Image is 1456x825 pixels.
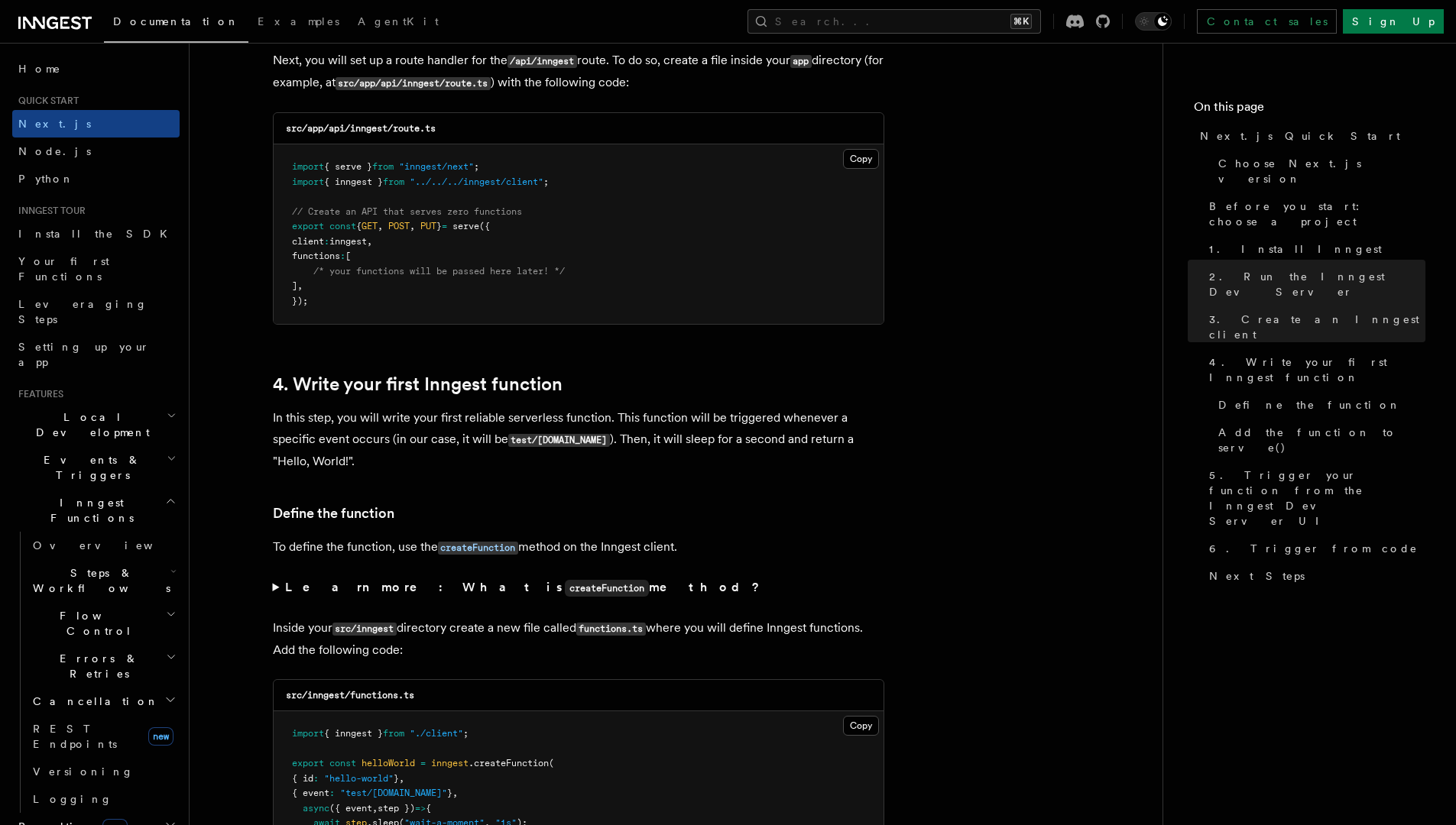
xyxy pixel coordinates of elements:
[27,758,180,785] a: Versioning
[1209,312,1425,342] span: 3. Create an Inngest client
[292,758,324,768] span: export
[1203,306,1425,348] a: 3. Create an Inngest client
[415,803,426,814] span: =>
[394,773,399,784] span: }
[452,788,458,798] span: ,
[324,773,394,784] span: "hello-world"
[372,161,394,172] span: from
[1203,348,1425,391] a: 4. Write your first Inngest function
[565,580,649,597] code: createFunction
[258,15,339,27] span: Examples
[12,446,180,489] button: Events & Triggers
[1343,9,1444,34] a: Sign Up
[469,758,549,768] span: .createFunction
[12,452,167,483] span: Events & Triggers
[273,503,394,524] a: Define the function
[12,165,180,192] a: Python
[292,221,324,231] span: export
[12,220,180,247] a: Install the SDK
[1135,12,1172,31] button: Toggle dark mode
[12,388,63,400] span: Features
[12,532,180,813] div: Inngest Functions
[843,149,879,169] button: Copy
[248,5,349,41] a: Examples
[372,803,378,814] span: ,
[18,173,74,185] span: Python
[27,602,180,645] button: Flow Control
[292,236,324,247] span: client
[324,176,383,187] span: { inngest }
[12,409,167,440] span: Local Development
[292,773,313,784] span: { id
[1218,397,1401,412] span: Define the function
[104,5,248,43] a: Documentation
[358,15,439,27] span: AgentKit
[33,723,117,750] span: REST Endpoints
[148,727,173,746] span: new
[1197,9,1337,34] a: Contact sales
[340,251,345,261] span: :
[1209,541,1418,556] span: 6. Trigger from code
[27,715,180,758] a: REST Endpointsnew
[12,110,180,137] a: Next.js
[332,623,397,636] code: src/inngest
[329,758,356,768] span: const
[273,617,884,661] p: Inside your directory create a new file called where you will define Inngest functions. Add the f...
[27,687,180,715] button: Cancellation
[1203,235,1425,263] a: 1. Install Inngest
[1218,425,1425,455] span: Add the function to serve()
[292,296,308,306] span: });
[324,161,372,172] span: { serve }
[1209,568,1305,584] span: Next Steps
[378,803,415,814] span: step })
[436,221,442,231] span: }
[399,161,474,172] span: "inngest/next"
[1212,419,1425,461] a: Add the function to serve()
[12,55,180,82] a: Home
[1212,150,1425,192] a: Choose Next.js version
[273,50,884,94] p: Next, you will set up a route handler for the route. To do so, create a file inside your director...
[336,77,491,90] code: src/app/api/inngest/route.ts
[329,221,356,231] span: const
[1203,535,1425,562] a: 6. Trigger from code
[1010,14,1032,29] kbd: ⌘K
[18,228,177,240] span: Install the SDK
[303,803,329,814] span: async
[349,5,448,41] a: AgentKit
[340,788,447,798] span: "test/[DOMAIN_NAME]"
[297,280,303,291] span: ,
[410,221,415,231] span: ,
[286,123,436,134] code: src/app/api/inngest/route.ts
[1218,156,1425,186] span: Choose Next.js version
[447,788,452,798] span: }
[329,788,335,798] span: :
[12,247,180,290] a: Your first Functions
[292,788,329,798] span: { event
[12,205,86,217] span: Inngest tour
[1209,199,1425,229] span: Before you start: choose a project
[27,785,180,813] a: Logging
[463,728,469,739] span: ;
[285,580,763,594] strong: Learn more: What is method?
[508,434,610,447] code: test/[DOMAIN_NAME]
[362,758,415,768] span: helloWorld
[438,542,518,555] code: createFunction
[12,95,79,107] span: Quick start
[27,559,180,602] button: Steps & Workflows
[33,765,134,778] span: Versioning
[33,793,112,805] span: Logging
[1209,354,1425,385] span: 4. Write your first Inngest function
[843,716,879,736] button: Copy
[12,489,180,532] button: Inngest Functions
[27,694,159,709] span: Cancellation
[1194,122,1425,150] a: Next.js Quick Start
[27,532,180,559] a: Overview
[27,565,170,596] span: Steps & Workflows
[273,577,884,599] summary: Learn more: What iscreateFunctionmethod?
[113,15,239,27] span: Documentation
[292,280,297,291] span: ]
[383,728,404,739] span: from
[273,536,884,558] p: To define the function, use the method on the Inngest client.
[313,266,565,277] span: /* your functions will be passed here later! */
[33,539,190,552] span: Overview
